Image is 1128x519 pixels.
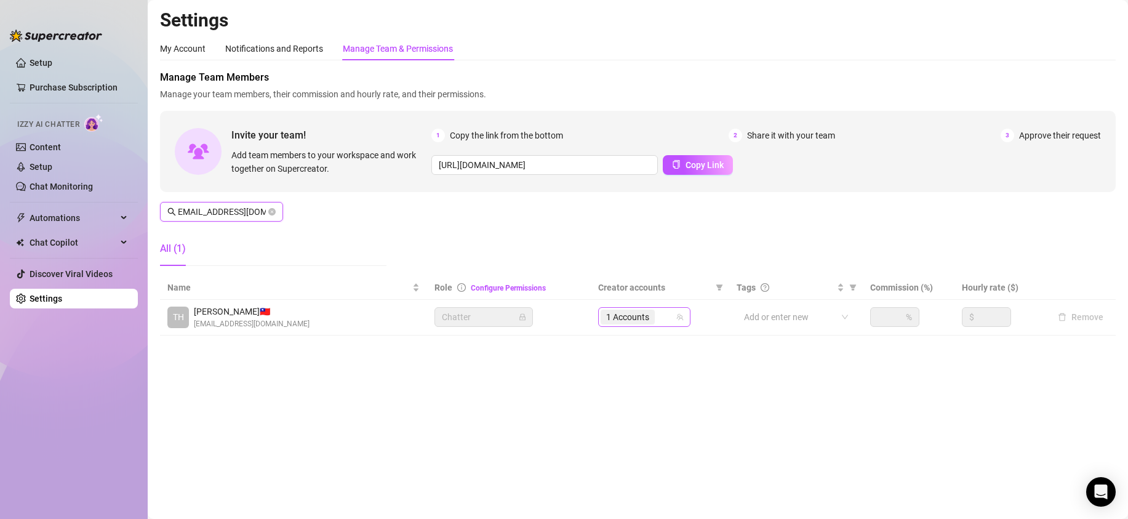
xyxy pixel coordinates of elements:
span: search [167,207,176,216]
img: AI Chatter [84,114,103,132]
span: thunderbolt [16,213,26,223]
span: [PERSON_NAME] 🇹🇼 [194,305,310,318]
span: Creator accounts [598,281,711,294]
span: copy [672,160,681,169]
span: 3 [1001,129,1014,142]
h2: Settings [160,9,1116,32]
span: Manage your team members, their commission and hourly rate, and their permissions. [160,87,1116,101]
a: Purchase Subscription [30,78,128,97]
th: Commission (%) [863,276,954,300]
th: Hourly rate ($) [954,276,1046,300]
span: question-circle [761,283,769,292]
a: Content [30,142,61,152]
span: [EMAIL_ADDRESS][DOMAIN_NAME] [194,318,310,330]
a: Settings [30,294,62,304]
span: filter [847,278,859,297]
div: Manage Team & Permissions [343,42,453,55]
span: Manage Team Members [160,70,1116,85]
span: Role [434,283,452,292]
img: Chat Copilot [16,238,24,247]
div: All (1) [160,241,186,256]
div: Open Intercom Messenger [1086,477,1116,507]
a: Setup [30,162,52,172]
span: Name [167,281,410,294]
button: Remove [1053,310,1108,324]
span: Approve their request [1019,129,1101,142]
span: Chat Copilot [30,233,117,252]
span: 2 [729,129,742,142]
span: filter [713,278,726,297]
span: Copy Link [686,160,724,170]
span: Copy the link from the bottom [450,129,563,142]
span: lock [519,313,526,321]
input: Search members [178,205,266,219]
span: 1 [431,129,445,142]
span: Invite your team! [231,127,431,143]
button: Copy Link [663,155,733,175]
th: Name [160,276,427,300]
img: logo-BBDzfeDw.svg [10,30,102,42]
span: Chatter [442,308,526,326]
span: filter [849,284,857,291]
button: close-circle [268,208,276,215]
div: My Account [160,42,206,55]
span: Share it with your team [747,129,835,142]
span: 1 Accounts [606,310,649,324]
span: info-circle [457,283,466,292]
span: Izzy AI Chatter [17,119,79,131]
span: Add team members to your workspace and work together on Supercreator. [231,148,426,175]
a: Discover Viral Videos [30,269,113,279]
a: Configure Permissions [471,284,546,292]
div: Notifications and Reports [225,42,323,55]
span: filter [716,284,723,291]
span: team [676,313,684,321]
span: TH [173,310,184,324]
span: 1 Accounts [601,310,655,324]
span: Automations [30,208,117,228]
span: Tags [737,281,756,294]
a: Chat Monitoring [30,182,93,191]
a: Setup [30,58,52,68]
